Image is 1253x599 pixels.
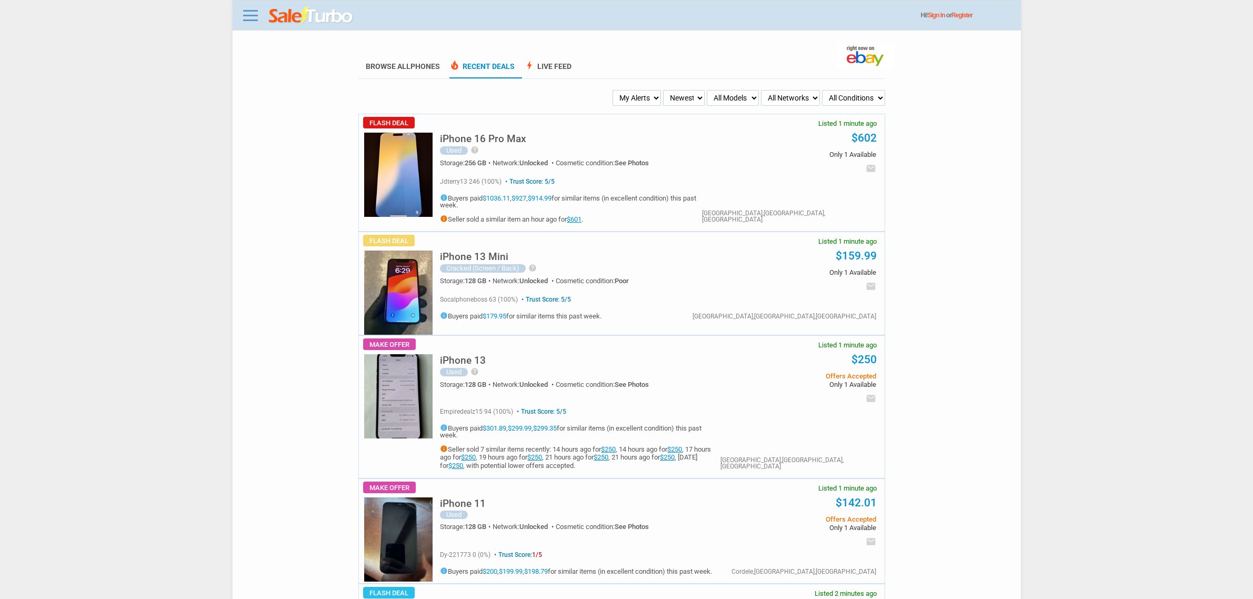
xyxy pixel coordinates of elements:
[493,381,556,388] div: Network:
[527,453,542,461] a: $250
[660,453,675,461] a: $250
[364,354,433,438] img: s-l225.jpg
[519,159,548,167] span: Unlocked
[364,251,433,335] img: s-l225.jpg
[717,373,876,380] span: Offers Accepted
[410,62,440,71] span: Phones
[851,353,877,366] a: $250
[515,408,566,415] span: Trust Score: 5/5
[851,132,877,144] a: $602
[615,381,649,388] span: See Photos
[363,117,415,128] span: Flash Deal
[556,159,649,166] div: Cosmetic condition:
[503,178,555,185] span: Trust Score: 5/5
[440,159,493,166] div: Storage:
[440,136,526,144] a: iPhone 16 Pro Max
[866,163,876,174] i: email
[440,296,518,303] span: socalphoneboss 63 (100%)
[364,497,433,582] img: s-l225.jpg
[818,238,877,245] span: Listed 1 minute ago
[440,312,448,320] i: info
[440,511,468,519] div: Used
[465,523,486,531] span: 128 GB
[465,159,486,167] span: 256 GB
[440,381,493,388] div: Storage:
[519,296,571,303] span: Trust Score: 5/5
[440,134,526,144] h5: iPhone 16 Pro Max
[440,501,486,508] a: iPhone 11
[921,12,928,19] span: Hi!
[483,194,510,202] a: $1036.11
[702,210,876,223] div: [GEOGRAPHIC_DATA],[GEOGRAPHIC_DATA],[GEOGRAPHIC_DATA]
[363,482,416,493] span: Make Offer
[866,536,876,547] i: email
[483,424,506,432] a: $301.89
[556,381,649,388] div: Cosmetic condition:
[717,151,876,158] span: Only 1 Available
[440,567,448,575] i: info
[528,194,552,202] a: $914.99
[440,445,720,470] h5: Seller sold 7 similar items recently: 14 hours ago for , 14 hours ago for , 17 hours ago for , 19...
[440,194,701,208] h5: Buyers paid , , for similar items (in excellent condition) this past week.
[440,178,502,185] span: jdterry13 246 (100%)
[449,60,460,71] span: local_fire_department
[440,523,493,530] div: Storage:
[269,7,354,26] img: saleturbo.com - Online Deals and Discount Coupons
[519,381,548,388] span: Unlocked
[448,462,463,470] a: $250
[951,12,973,19] a: Register
[493,277,556,284] div: Network:
[440,357,486,365] a: iPhone 13
[615,159,649,167] span: See Photos
[508,424,532,432] a: $299.99
[667,445,682,453] a: $250
[440,355,486,365] h5: iPhone 13
[815,590,877,597] span: Listed 2 minutes ago
[524,567,548,575] a: $198.79
[483,567,497,575] a: $200
[440,424,448,432] i: info
[533,424,557,432] a: $299.35
[440,368,468,376] div: Used
[731,568,876,575] div: Cordele,[GEOGRAPHIC_DATA],[GEOGRAPHIC_DATA]
[440,445,448,453] i: info
[615,277,629,285] span: Poor
[440,252,508,262] h5: iPhone 13 Mini
[440,408,513,415] span: empiredealz15 94 (100%)
[440,215,448,223] i: info
[818,342,877,348] span: Listed 1 minute ago
[524,60,535,71] span: bolt
[717,516,876,523] span: Offers Accepted
[519,523,548,531] span: Unlocked
[440,312,602,320] h5: Buyers paid for similar items this past week.
[532,551,542,558] span: 1/5
[440,498,486,508] h5: iPhone 11
[556,523,649,530] div: Cosmetic condition:
[601,445,616,453] a: $250
[449,62,515,78] a: local_fire_departmentRecent Deals
[363,587,415,598] span: Flash Deal
[440,567,712,575] h5: Buyers paid , , for similar items (in excellent condition) this past week.
[364,133,433,217] img: s-l225.jpg
[499,567,523,575] a: $199.99
[818,485,877,492] span: Listed 1 minute ago
[363,235,415,246] span: Flash Deal
[363,338,416,350] span: Make Offer
[866,281,876,292] i: email
[461,453,476,461] a: $250
[836,496,877,509] a: $142.01
[556,277,629,284] div: Cosmetic condition:
[470,367,479,376] i: help
[717,524,876,531] span: Only 1 Available
[567,215,582,223] a: $601
[440,254,508,262] a: iPhone 13 Mini
[717,269,876,276] span: Only 1 Available
[519,277,548,285] span: Unlocked
[720,457,876,470] div: [GEOGRAPHIC_DATA],[GEOGRAPHIC_DATA],[GEOGRAPHIC_DATA]
[483,312,506,320] a: $179.95
[836,249,877,262] a: $159.99
[440,194,448,202] i: info
[465,277,486,285] span: 128 GB
[440,277,493,284] div: Storage:
[528,264,537,272] i: help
